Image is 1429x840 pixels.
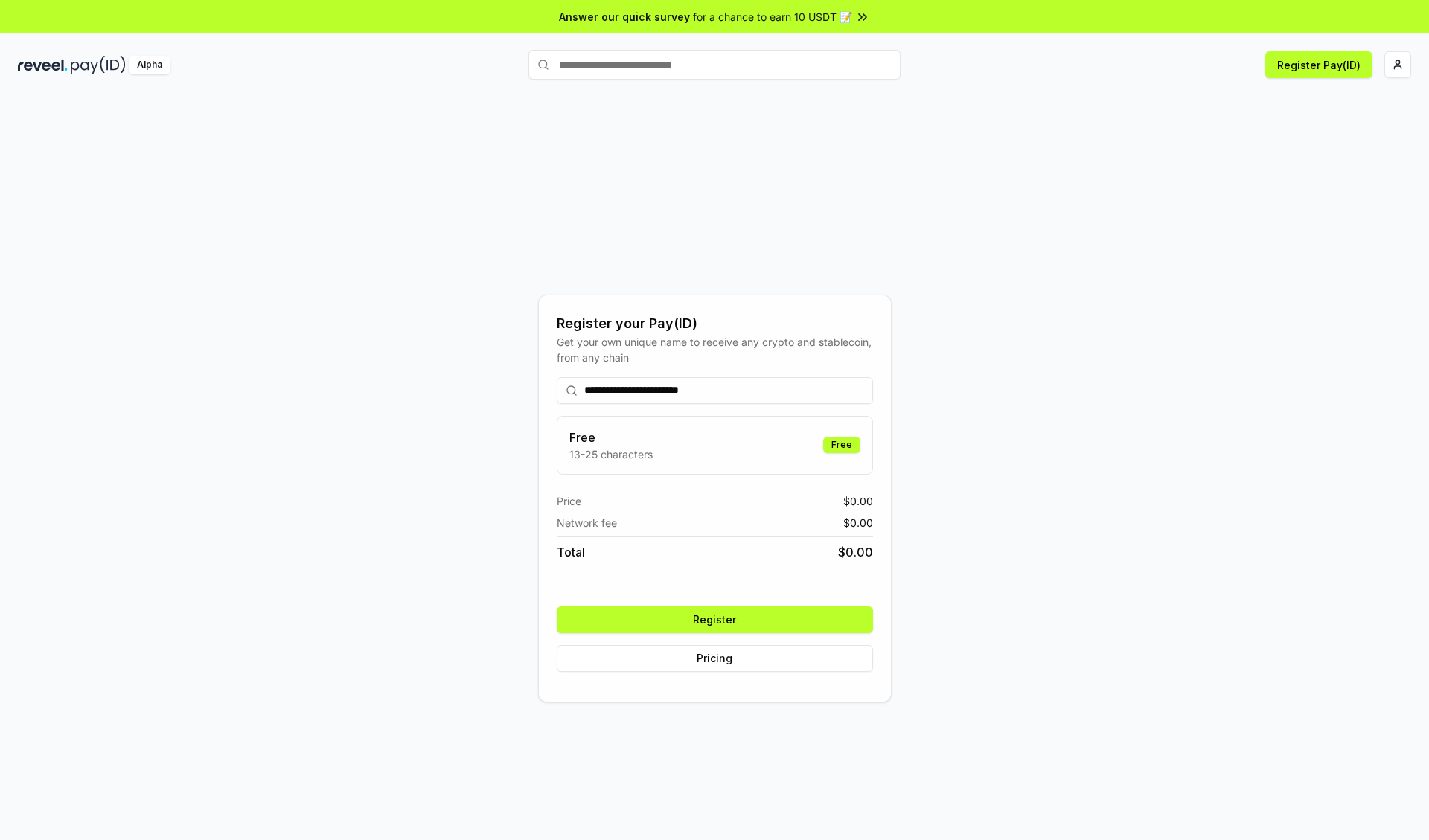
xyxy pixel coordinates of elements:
[838,543,873,561] span: $ 0.00
[559,9,690,25] span: Answer our quick survey
[18,56,68,74] img: reveel_dark
[557,515,617,530] span: Network fee
[557,313,873,334] div: Register your Pay(ID)
[569,429,653,446] h3: Free
[693,9,852,25] span: for a chance to earn 10 USDT 📝
[557,493,581,509] span: Price
[557,334,873,365] div: Get your own unique name to receive any crypto and stablecoin, from any chain
[557,543,585,561] span: Total
[129,56,170,74] div: Alpha
[1265,51,1372,78] button: Register Pay(ID)
[823,437,860,453] div: Free
[843,493,873,509] span: $ 0.00
[843,515,873,530] span: $ 0.00
[557,606,873,633] button: Register
[557,645,873,672] button: Pricing
[569,446,653,462] p: 13-25 characters
[71,56,126,74] img: pay_id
